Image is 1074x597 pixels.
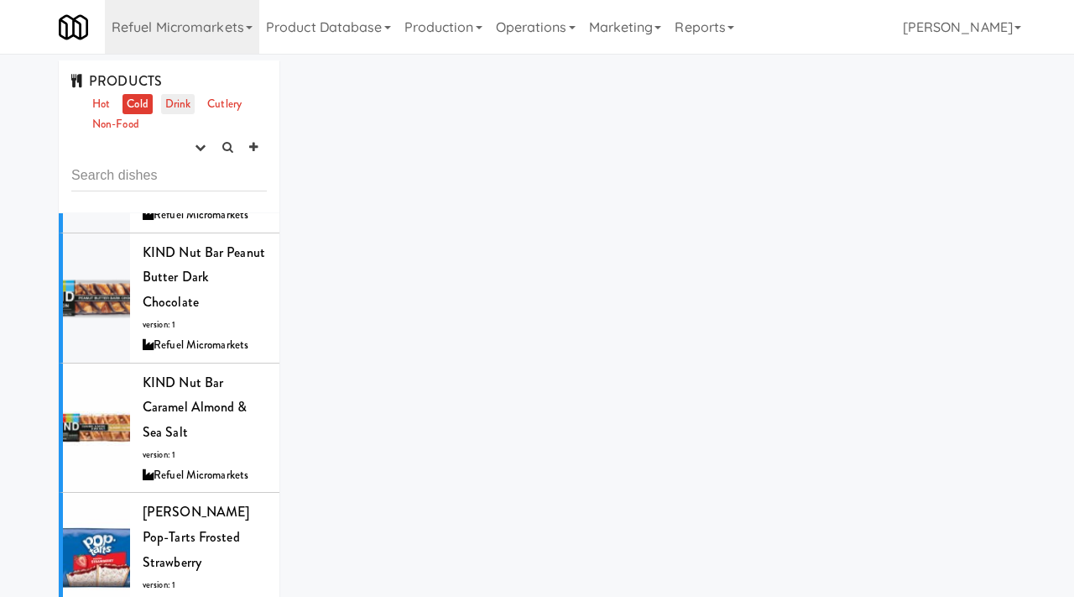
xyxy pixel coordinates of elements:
[143,373,248,442] span: KIND Nut Bar Caramel Almond & Sea Salt
[143,243,265,312] span: KIND Nut Bar Peanut Butter Dark Chocolate
[143,579,175,591] span: version: 1
[71,160,267,191] input: Search dishes
[88,94,114,115] a: Hot
[59,364,279,494] li: KIND Nut Bar Caramel Almond & Sea Saltversion: 1Refuel Micromarkets
[143,502,249,571] span: [PERSON_NAME] Pop-Tarts Frosted Strawberry
[123,94,152,115] a: Cold
[59,233,279,364] li: KIND Nut Bar Peanut Butter Dark Chocolateversion: 1Refuel Micromarkets
[143,465,267,486] div: Refuel Micromarkets
[143,205,267,226] div: Refuel Micromarkets
[161,94,196,115] a: Drink
[71,71,162,91] span: PRODUCTS
[143,335,267,356] div: Refuel Micromarkets
[143,318,175,331] span: version: 1
[59,13,88,42] img: Micromart
[143,448,175,461] span: version: 1
[203,94,246,115] a: Cutlery
[88,114,143,135] a: Non-Food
